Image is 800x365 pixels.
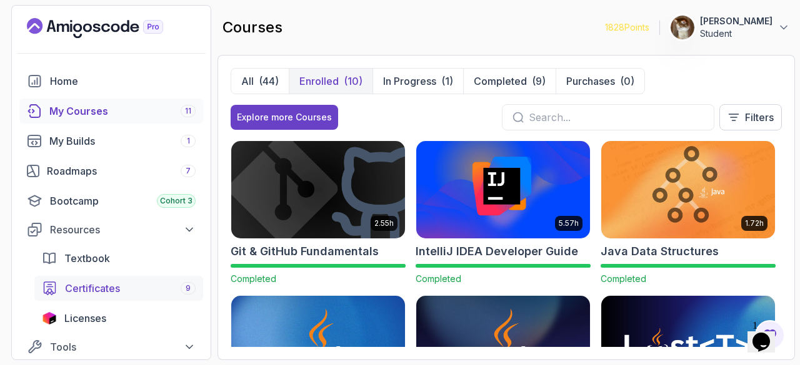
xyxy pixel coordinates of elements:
input: Search... [529,110,704,125]
div: (9) [532,74,546,89]
p: In Progress [383,74,436,89]
a: bootcamp [19,188,203,213]
button: Explore more Courses [231,105,338,130]
p: Completed [474,74,527,89]
a: textbook [34,246,203,271]
span: Completed [231,273,276,284]
p: Purchases [566,74,615,89]
span: 1 [187,136,190,146]
p: [PERSON_NAME] [700,15,772,27]
div: (10) [344,74,362,89]
span: Cohort 3 [160,196,192,206]
h2: courses [222,17,282,37]
button: Resources [19,218,203,241]
img: Git & GitHub Fundamentals card [231,141,405,238]
div: (1) [441,74,453,89]
div: Explore more Courses [237,111,332,124]
span: Completed [601,273,646,284]
p: Filters [745,110,774,125]
span: 9 [186,283,191,293]
a: Git & GitHub Fundamentals card2.55hGit & GitHub FundamentalsCompleted [231,140,406,285]
div: Bootcamp [50,193,196,208]
button: Purchases(0) [556,69,644,94]
a: certificates [34,276,203,301]
div: (0) [620,74,634,89]
p: Student [700,27,772,40]
button: user profile image[PERSON_NAME]Student [670,15,790,40]
p: 1828 Points [605,21,649,34]
button: All(44) [231,69,289,94]
span: 11 [185,106,191,116]
p: Enrolled [299,74,339,89]
p: 1.72h [745,218,764,228]
img: user profile image [671,16,694,39]
span: 7 [186,166,191,176]
button: Filters [719,104,782,130]
a: courses [19,99,203,124]
p: All [241,74,254,89]
a: builds [19,129,203,153]
img: IntelliJ IDEA Developer Guide card [416,141,590,238]
div: Roadmaps [47,163,196,178]
div: (44) [259,74,279,89]
a: licenses [34,306,203,331]
span: Completed [416,273,461,284]
span: Textbook [64,251,110,266]
a: Java Data Structures card1.72hJava Data StructuresCompleted [601,140,776,285]
div: My Courses [49,104,196,119]
div: Resources [50,222,196,237]
h2: Git & GitHub Fundamentals [231,243,379,260]
a: IntelliJ IDEA Developer Guide card5.57hIntelliJ IDEA Developer GuideCompleted [416,140,591,285]
img: Java Data Structures card [601,141,775,238]
span: Certificates [65,281,120,296]
div: Home [50,74,196,89]
p: 5.57h [559,218,579,228]
a: home [19,69,203,94]
img: jetbrains icon [42,312,57,324]
h2: IntelliJ IDEA Developer Guide [416,243,578,260]
a: Landing page [27,18,192,38]
div: My Builds [49,134,196,148]
h2: Java Data Structures [601,243,719,260]
button: Enrolled(10) [289,69,372,94]
button: Tools [19,336,203,358]
div: Tools [50,339,196,354]
button: Completed(9) [463,69,556,94]
p: 2.55h [374,218,394,228]
span: Licenses [64,311,106,326]
button: In Progress(1) [372,69,463,94]
iframe: chat widget [747,315,787,353]
a: roadmaps [19,158,203,183]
